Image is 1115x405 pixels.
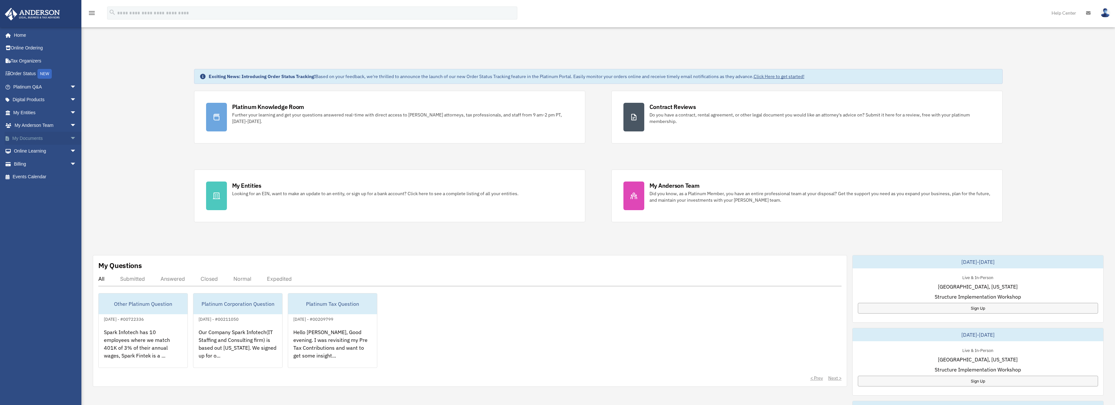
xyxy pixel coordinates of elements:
div: Submitted [120,276,145,282]
span: arrow_drop_down [70,157,83,171]
a: My Entitiesarrow_drop_down [5,106,86,119]
span: [GEOGRAPHIC_DATA], [US_STATE] [938,356,1018,363]
img: User Pic [1100,8,1110,18]
a: Tax Organizers [5,54,86,67]
strong: Exciting News: Introducing Order Status Tracking! [209,74,315,79]
div: Further your learning and get your questions answered real-time with direct access to [PERSON_NAM... [232,112,573,125]
a: Platinum Tax Question[DATE] - #00209799Hello [PERSON_NAME], Good evening. I was revisiting my Pre... [288,293,377,368]
img: Anderson Advisors Platinum Portal [3,8,62,20]
span: arrow_drop_down [70,80,83,94]
div: [DATE]-[DATE] [853,255,1103,268]
a: Online Learningarrow_drop_down [5,145,86,158]
div: Our Company Spark Infotech(IT Staffing and Consulting firm) is based out [US_STATE]. We signed up... [193,323,282,374]
a: Click Here to get started! [754,74,804,79]
div: Spark Infotech has 10 employees where we match 401K of 3% of their annual wages, Spark Fintek is ... [99,323,188,374]
div: Normal [233,276,251,282]
a: Contract Reviews Do you have a contract, rental agreement, or other legal document you would like... [611,91,1003,143]
a: Events Calendar [5,170,86,183]
div: [DATE] - #00211050 [193,315,244,322]
div: Based on your feedback, we're thrilled to announce the launch of our new Order Status Tracking fe... [209,73,804,80]
span: arrow_drop_down [70,106,83,119]
a: My Entities Looking for an EIN, want to make an update to an entity, or sign up for a bank accoun... [194,169,585,222]
a: menu [88,11,96,17]
div: My Entities [232,182,261,190]
a: My Anderson Teamarrow_drop_down [5,119,86,132]
div: Answered [160,276,185,282]
div: [DATE]-[DATE] [853,328,1103,341]
div: Hello [PERSON_NAME], Good evening. I was revisiting my Pre Tax Contributions and want to get some... [288,323,377,374]
div: [DATE] - #00209799 [288,315,339,322]
span: [GEOGRAPHIC_DATA], [US_STATE] [938,283,1018,290]
a: Billingarrow_drop_down [5,157,86,170]
div: Did you know, as a Platinum Member, you have an entire professional team at your disposal? Get th... [649,190,991,203]
div: Contract Reviews [649,103,696,111]
a: Order StatusNEW [5,67,86,81]
a: Sign Up [858,376,1098,386]
span: arrow_drop_down [70,132,83,145]
span: arrow_drop_down [70,145,83,158]
div: Do you have a contract, rental agreement, or other legal document you would like an attorney's ad... [649,112,991,125]
span: Structure Implementation Workshop [935,366,1021,373]
i: menu [88,9,96,17]
span: arrow_drop_down [70,93,83,107]
div: My Questions [98,261,142,270]
div: Live & In-Person [957,346,998,353]
div: My Anderson Team [649,182,700,190]
div: NEW [37,69,52,79]
div: Platinum Knowledge Room [232,103,304,111]
span: arrow_drop_down [70,119,83,132]
a: Platinum Knowledge Room Further your learning and get your questions answered real-time with dire... [194,91,585,143]
div: Live & In-Person [957,274,998,280]
a: Home [5,29,83,42]
div: Platinum Corporation Question [193,293,282,314]
a: My Documentsarrow_drop_down [5,132,86,145]
a: Platinum Corporation Question[DATE] - #00211050Our Company Spark Infotech(IT Staffing and Consult... [193,293,283,368]
a: Other Platinum Question[DATE] - #00722336Spark Infotech has 10 employees where we match 401K of 3... [98,293,188,368]
div: Looking for an EIN, want to make an update to an entity, or sign up for a bank account? Click her... [232,190,519,197]
div: Platinum Tax Question [288,293,377,314]
a: Digital Productsarrow_drop_down [5,93,86,106]
a: Sign Up [858,303,1098,314]
div: Other Platinum Question [99,293,188,314]
a: My Anderson Team Did you know, as a Platinum Member, you have an entire professional team at your... [611,169,1003,222]
div: Closed [201,276,218,282]
div: [DATE] - #00722336 [99,315,149,322]
a: Online Ordering [5,42,86,55]
i: search [109,9,116,16]
div: Expedited [267,276,292,282]
div: All [98,276,105,282]
span: Structure Implementation Workshop [935,293,1021,301]
a: Platinum Q&Aarrow_drop_down [5,80,86,93]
